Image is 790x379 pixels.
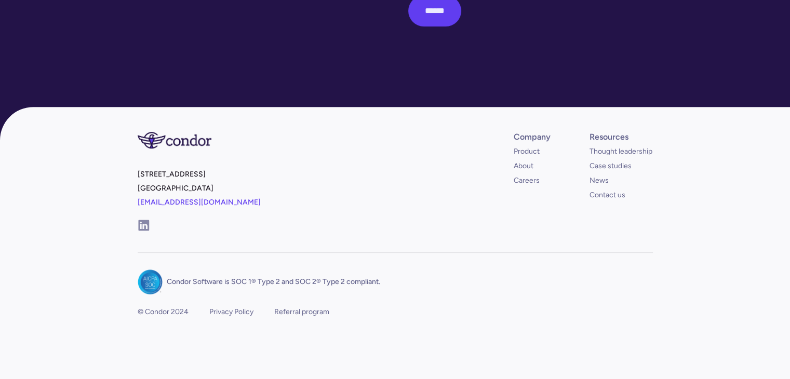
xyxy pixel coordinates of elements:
a: Referral program [274,307,329,317]
a: Privacy Policy [209,307,253,317]
p: [STREET_ADDRESS] [GEOGRAPHIC_DATA] [138,167,391,218]
p: Condor Software is SOC 1® Type 2 and SOC 2® Type 2 compliant. [167,277,380,287]
div: Resources [590,132,628,142]
a: Product [514,146,540,157]
a: [EMAIL_ADDRESS][DOMAIN_NAME] [138,198,261,207]
a: Thought leadership [590,146,652,157]
a: Careers [514,175,540,186]
a: News [590,175,609,186]
div: © Condor 2024 [138,307,189,317]
div: Company [514,132,551,142]
a: Contact us [590,190,625,200]
a: About [514,161,533,171]
a: Case studies [590,161,632,171]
